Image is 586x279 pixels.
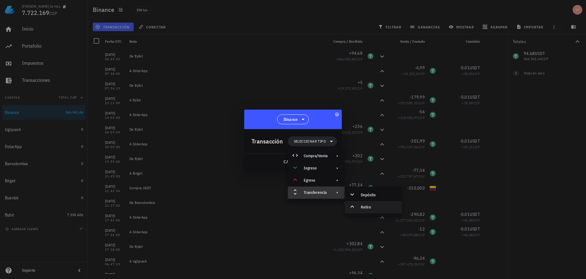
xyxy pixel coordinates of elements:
div: Transacción [251,136,283,146]
div: Compra/Venta [288,150,345,162]
div: Compra/Venta [304,154,327,158]
div: Ingreso [288,162,345,174]
div: Transferencia [288,187,345,199]
span: cancelar [283,159,306,165]
div: Ingreso [304,166,327,171]
div: Transferencia [304,190,327,195]
div: Egreso [288,174,345,187]
div: Egreso [304,178,327,183]
div: Retiro [361,205,397,210]
button: cancelar [281,156,309,167]
span: Seleccionar tipo [294,138,326,144]
div: Depósito [361,193,397,197]
span: Binance [284,116,298,122]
